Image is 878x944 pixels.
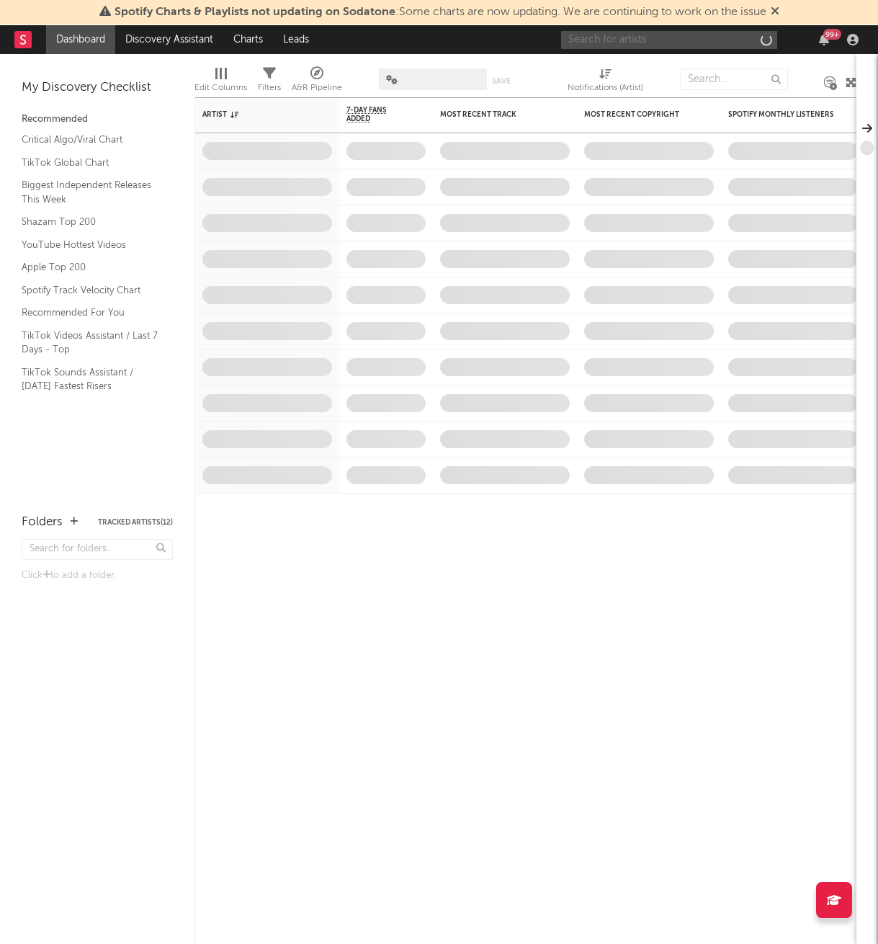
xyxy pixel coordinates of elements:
a: Recommended For You [22,305,158,321]
a: Discovery Assistant [115,25,223,54]
a: Leads [273,25,319,54]
a: TikTok Global Chart [22,155,158,171]
div: A&R Pipeline [292,79,342,97]
a: Charts [223,25,273,54]
input: Search for folders... [22,539,173,560]
a: Dashboard [46,25,115,54]
a: TikTok Sounds Assistant / [DATE] Fastest Risers [22,365,158,394]
div: Spotify Monthly Listeners [728,110,836,119]
a: Shazam Top 200 [22,214,158,230]
input: Search for artists [561,31,777,49]
a: Apple Top 200 [22,259,158,275]
div: Most Recent Track [440,110,548,119]
span: 7-Day Fans Added [346,106,404,123]
button: 99+ [819,34,829,45]
div: Recommended [22,111,173,128]
div: Notifications (Artist) [568,61,643,103]
div: Filters [258,61,281,103]
span: Spotify Charts & Playlists not updating on Sodatone [115,6,395,18]
a: Spotify Track Velocity Chart [22,282,158,298]
a: TikTok Videos Assistant / Last 7 Days - Top [22,328,158,357]
a: Biggest Independent Releases This Week [22,177,158,207]
div: Edit Columns [194,79,247,97]
div: 99 + [823,29,841,40]
div: Folders [22,514,63,531]
div: A&R Pipeline [292,61,342,103]
div: Click to add a folder. [22,567,173,584]
a: YouTube Hottest Videos [22,237,158,253]
span: : Some charts are now updating. We are continuing to work on the issue [115,6,766,18]
div: Edit Columns [194,61,247,103]
input: Search... [680,68,788,90]
div: Artist [202,110,310,119]
div: Filters [258,79,281,97]
button: Save [492,77,511,85]
span: Dismiss [771,6,779,18]
a: Critical Algo/Viral Chart [22,132,158,148]
button: Tracked Artists(12) [98,519,173,526]
div: Notifications (Artist) [568,79,643,97]
div: My Discovery Checklist [22,79,173,97]
div: Most Recent Copyright [584,110,692,119]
